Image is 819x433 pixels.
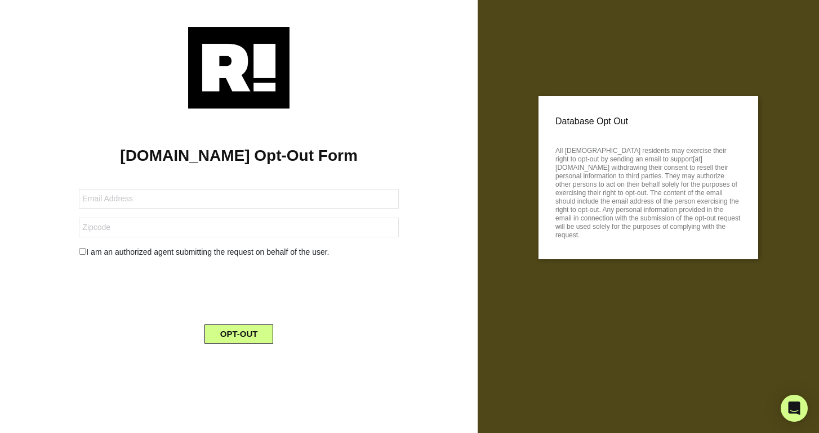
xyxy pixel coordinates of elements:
[555,113,741,130] p: Database Opt Out
[79,189,398,209] input: Email Address
[555,143,741,240] p: All [DEMOGRAPHIC_DATA] residents may exercise their right to opt-out by sending an email to suppo...
[781,395,808,422] div: Open Intercom Messenger
[204,324,274,344] button: OPT-OUT
[79,218,398,237] input: Zipcode
[17,146,461,165] h1: [DOMAIN_NAME] Opt-Out Form
[153,267,324,311] iframe: reCAPTCHA
[188,27,290,109] img: Retention.com
[70,246,407,258] div: I am an authorized agent submitting the request on behalf of the user.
